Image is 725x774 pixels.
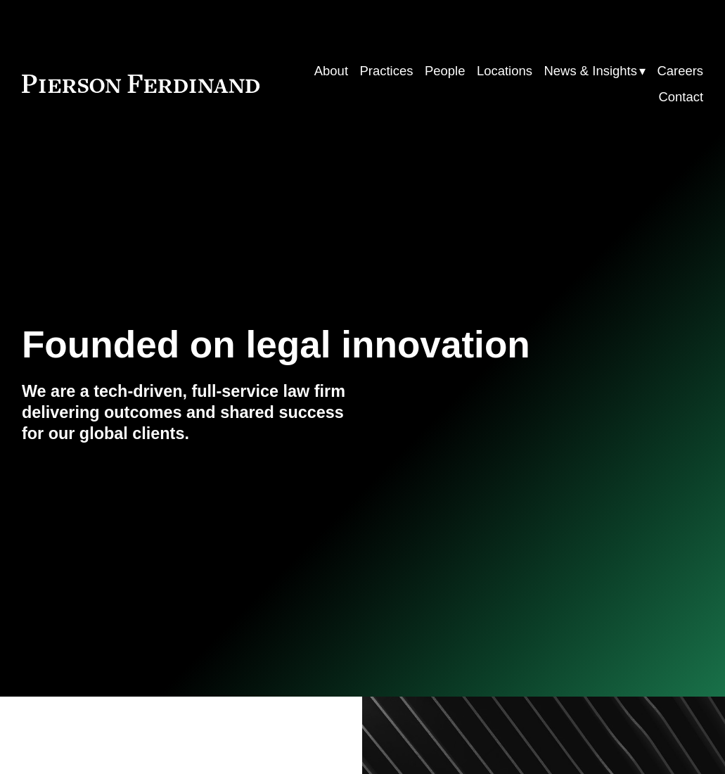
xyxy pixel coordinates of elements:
h1: Founded on legal innovation [22,324,590,367]
a: People [425,58,466,84]
a: Locations [477,58,532,84]
h4: We are a tech-driven, full-service law firm delivering outcomes and shared success for our global... [22,381,363,444]
span: News & Insights [544,59,636,82]
a: Careers [657,58,703,84]
a: Practices [360,58,413,84]
a: folder dropdown [544,58,645,84]
a: About [314,58,348,84]
a: Contact [658,84,703,110]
